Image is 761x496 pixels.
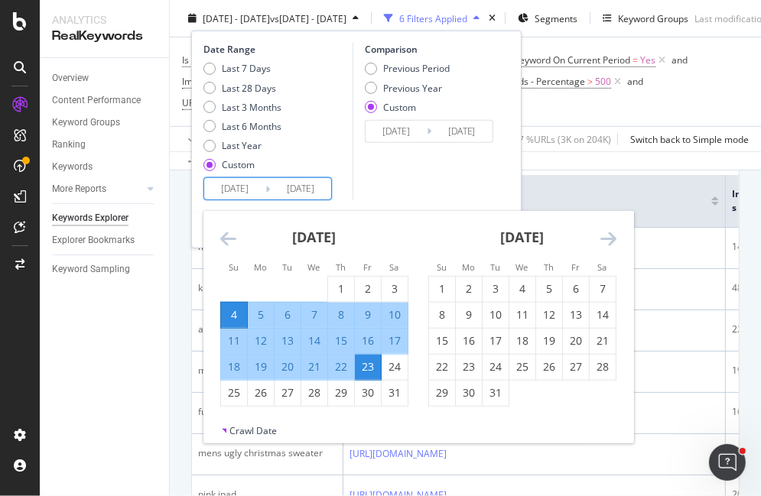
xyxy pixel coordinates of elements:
[483,333,509,348] div: 17
[490,261,500,273] small: Tu
[563,302,590,328] td: Choose Friday, January 13, 2023 as your check-in date. It’s available.
[365,62,450,75] div: Previous Period
[221,359,247,374] div: 18
[627,74,643,89] button: and
[308,261,320,273] small: We
[275,328,301,354] td: Selected. Tuesday, December 13, 2022
[390,261,399,273] small: Sa
[293,228,337,246] strong: [DATE]
[483,354,509,380] td: Choose Tuesday, January 24, 2023 as your check-in date. It’s available.
[301,359,327,374] div: 21
[328,359,354,374] div: 22
[275,302,301,328] td: Selected. Tuesday, December 6, 2022
[483,328,509,354] td: Choose Tuesday, January 17, 2023 as your check-in date. It’s available.
[563,281,589,297] div: 6
[563,328,590,354] td: Choose Friday, January 20, 2023 as your check-in date. It’s available.
[536,359,562,374] div: 26
[52,232,158,248] a: Explorer Bookmarks
[365,100,450,113] div: Custom
[536,333,562,348] div: 19
[52,28,157,45] div: RealKeywords
[204,178,265,199] input: Start Date
[456,328,483,354] td: Choose Monday, January 16, 2023 as your check-in date. It’s available.
[587,75,593,88] span: >
[248,302,275,328] td: Selected. Monday, December 5, 2022
[222,139,262,152] div: Last Year
[328,380,355,406] td: Choose Thursday, December 29, 2022 as your check-in date. It’s available.
[536,281,562,297] div: 5
[275,354,301,380] td: Selected. Tuesday, December 20, 2022
[221,385,247,400] div: 25
[52,92,158,109] a: Content Performance
[456,302,483,328] td: Choose Monday, January 9, 2023 as your check-in date. It’s available.
[221,354,248,380] td: Selected. Sunday, December 18, 2022
[52,115,120,131] div: Keyword Groups
[220,229,236,248] div: Move backward to switch to the previous month.
[535,11,577,24] span: Segments
[182,75,314,88] span: Impressions On Current Period
[383,62,450,75] div: Previous Period
[624,127,749,151] button: Switch back to Simple mode
[355,328,382,354] td: Selected. Friday, December 16, 2022
[509,354,536,380] td: Choose Wednesday, January 25, 2023 as your check-in date. It’s available.
[382,281,408,297] div: 3
[275,380,301,406] td: Choose Tuesday, December 27, 2022 as your check-in date. It’s available.
[328,307,354,323] div: 8
[52,137,158,153] a: Ranking
[600,229,616,248] div: Move forward to switch to the next month.
[456,385,482,400] div: 30
[301,302,328,328] td: Selected. Wednesday, December 7, 2022
[203,62,281,75] div: Last 7 Days
[301,354,328,380] td: Selected. Wednesday, December 21, 2022
[429,380,456,406] td: Choose Sunday, January 29, 2023 as your check-in date. It’s available.
[383,81,442,94] div: Previous Year
[672,53,688,67] button: and
[456,354,483,380] td: Choose Monday, January 23, 2023 as your check-in date. It’s available.
[429,354,456,380] td: Choose Sunday, January 22, 2023 as your check-in date. It’s available.
[544,261,554,273] small: Th
[52,232,135,248] div: Explorer Bookmarks
[52,210,158,226] a: Keywords Explorer
[378,6,486,31] button: 6 Filters Applied
[52,210,128,226] div: Keywords Explorer
[563,333,589,348] div: 20
[328,302,355,328] td: Selected. Thursday, December 8, 2022
[483,385,509,400] div: 31
[481,53,630,66] span: Is Main Keyword On Current Period
[563,307,589,323] div: 13
[509,276,536,302] td: Choose Wednesday, January 4, 2023 as your check-in date. It’s available.
[382,359,408,374] div: 24
[52,181,143,197] a: More Reports
[483,302,509,328] td: Choose Tuesday, January 10, 2023 as your check-in date. It’s available.
[509,359,535,374] div: 25
[355,307,381,323] div: 9
[431,121,493,142] input: End Date
[203,139,281,152] div: Last Year
[633,53,638,66] span: =
[52,70,158,86] a: Overview
[301,333,327,348] div: 14
[429,333,455,348] div: 15
[429,281,455,297] div: 1
[198,364,337,378] div: meiomi pinot noir
[301,328,328,354] td: Selected. Wednesday, December 14, 2022
[182,53,228,66] span: Is Branded
[355,385,381,400] div: 30
[456,380,483,406] td: Choose Monday, January 30, 2023 as your check-in date. It’s available.
[222,100,281,113] div: Last 3 Months
[52,92,141,109] div: Content Performance
[328,385,354,400] div: 29
[203,81,281,94] div: Last 28 Days
[516,261,528,273] small: We
[248,328,275,354] td: Selected. Monday, December 12, 2022
[383,100,416,113] div: Custom
[182,6,365,31] button: [DATE] - [DATE]vs[DATE] - [DATE]
[282,261,292,273] small: Tu
[203,11,270,24] span: [DATE] - [DATE]
[198,281,337,295] div: kids ugly christmas sweater
[590,328,616,354] td: Choose Saturday, January 21, 2023 as your check-in date. It’s available.
[590,281,616,297] div: 7
[221,302,248,328] td: Selected as start date. Sunday, December 4, 2022
[456,307,482,323] div: 9
[355,359,381,374] div: 23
